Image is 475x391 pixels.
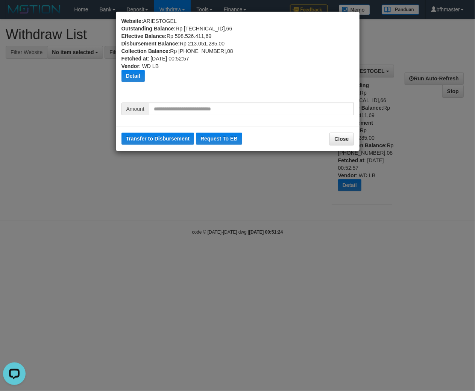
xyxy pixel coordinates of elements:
[121,133,194,145] button: Transfer to Disbursement
[121,17,354,103] div: ARIESTOGEL Rp [TECHNICAL_ID],66 Rp 598.526.411,69 Rp 213.051.285,00 Rp [PHONE_NUMBER],08 : [DATE]...
[121,56,148,62] b: Fetched at
[121,103,149,115] span: Amount
[121,41,180,47] b: Disbursement Balance:
[121,48,170,54] b: Collection Balance:
[121,63,139,69] b: Vendor
[196,133,242,145] button: Request To EB
[329,133,354,145] button: Close
[3,3,26,26] button: Open LiveChat chat widget
[121,70,145,82] button: Detail
[121,26,176,32] b: Outstanding Balance:
[121,18,143,24] b: Website:
[121,33,167,39] b: Effective Balance:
